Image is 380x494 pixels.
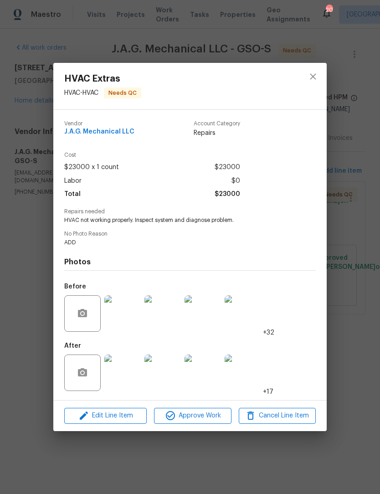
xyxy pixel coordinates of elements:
span: Approve Work [157,410,228,422]
span: Cancel Line Item [241,410,313,422]
span: No Photo Reason [64,231,316,237]
span: Cost [64,152,240,158]
span: Repairs [194,129,240,138]
span: Edit Line Item [67,410,144,422]
span: HVAC Extras [64,74,141,84]
span: $23000 x 1 count [64,161,119,174]
span: HVAC not working properly. Inspect system and diagnose problem. [64,216,291,224]
span: Total [64,188,81,201]
span: $0 [231,175,240,188]
h5: After [64,343,81,349]
span: Labor [64,175,82,188]
span: Repairs needed [64,209,316,215]
button: Approve Work [154,408,231,424]
span: ADD [64,239,291,247]
button: Edit Line Item [64,408,147,424]
button: close [302,66,324,87]
span: $23000 [215,188,240,201]
span: Vendor [64,121,134,127]
button: Cancel Line Item [239,408,316,424]
h4: Photos [64,257,316,267]
span: +32 [263,328,274,337]
span: +17 [263,387,273,396]
span: HVAC - HVAC [64,90,98,96]
div: 20 [326,5,332,15]
span: Needs QC [105,88,140,98]
span: Account Category [194,121,240,127]
h5: Before [64,283,86,290]
span: $23000 [215,161,240,174]
span: J.A.G. Mechanical LLC [64,129,134,135]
